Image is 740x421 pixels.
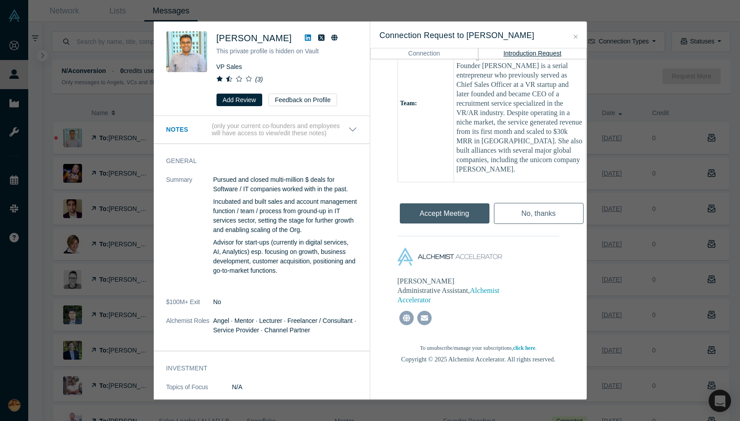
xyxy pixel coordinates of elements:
dd: N/A [232,382,357,392]
p: (only your current co-founders and employees will have access to view/edit these notes) [212,122,348,137]
span: [PERSON_NAME] [216,33,292,43]
p: Incubated and built sales and account management function / team / process from ground-up in IT s... [213,197,357,235]
i: ( 3 ) [255,76,263,83]
h3: Investment [166,364,345,373]
h3: General [166,156,345,166]
button: Close [571,32,580,42]
button: Add Review [216,94,263,106]
a: click here [513,345,535,351]
img: website-grey.png [399,311,414,325]
img: mail-grey.png [417,311,432,325]
dt: Summary [166,175,213,297]
dt: $100M+ Exit [166,297,213,316]
button: Notes (only your current co-founders and employees will have access to view/edit these notes) [166,122,357,137]
b: Team: [400,100,417,107]
dd: Angel · Mentor · Lecturer · Freelancer / Consultant · Service Provider · Channel Partner [213,316,357,335]
h3: Notes [166,125,210,134]
a: Alchemist Accelerator [398,287,500,304]
dt: Alchemist Roles [166,316,213,344]
img: Lalit Kumar's Profile Image [166,31,207,72]
p: Pursued and closed multi-million $ deals for Software / IT companies worked with in the past. [213,175,357,194]
h3: Connection Request to [PERSON_NAME] [380,30,577,42]
div: Copyright © 2025 Alchemist Accelerator. All rights reserved. [391,355,566,364]
button: Connection [370,48,479,59]
p: This private profile is hidden on Vault [216,47,357,56]
button: Introduction Request [478,48,587,59]
p: Advisor for start-ups (currently in digital services, AI, Analytics) esp. focusing on growth, bus... [213,238,357,275]
span: VP Sales [216,63,242,70]
button: Feedback on Profile [268,94,337,106]
img: alchemist [398,248,502,266]
dt: Topics of Focus [166,382,232,401]
p: Newond is led by a founder with deep expertise in Sales, Human Resources (HR), and Digital Transf... [456,33,583,174]
dd: No [213,297,357,307]
div: [PERSON_NAME] Administrative Assistant, [398,276,508,305]
div: To unsubscribe/manage your subscriptions, . [391,344,566,353]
